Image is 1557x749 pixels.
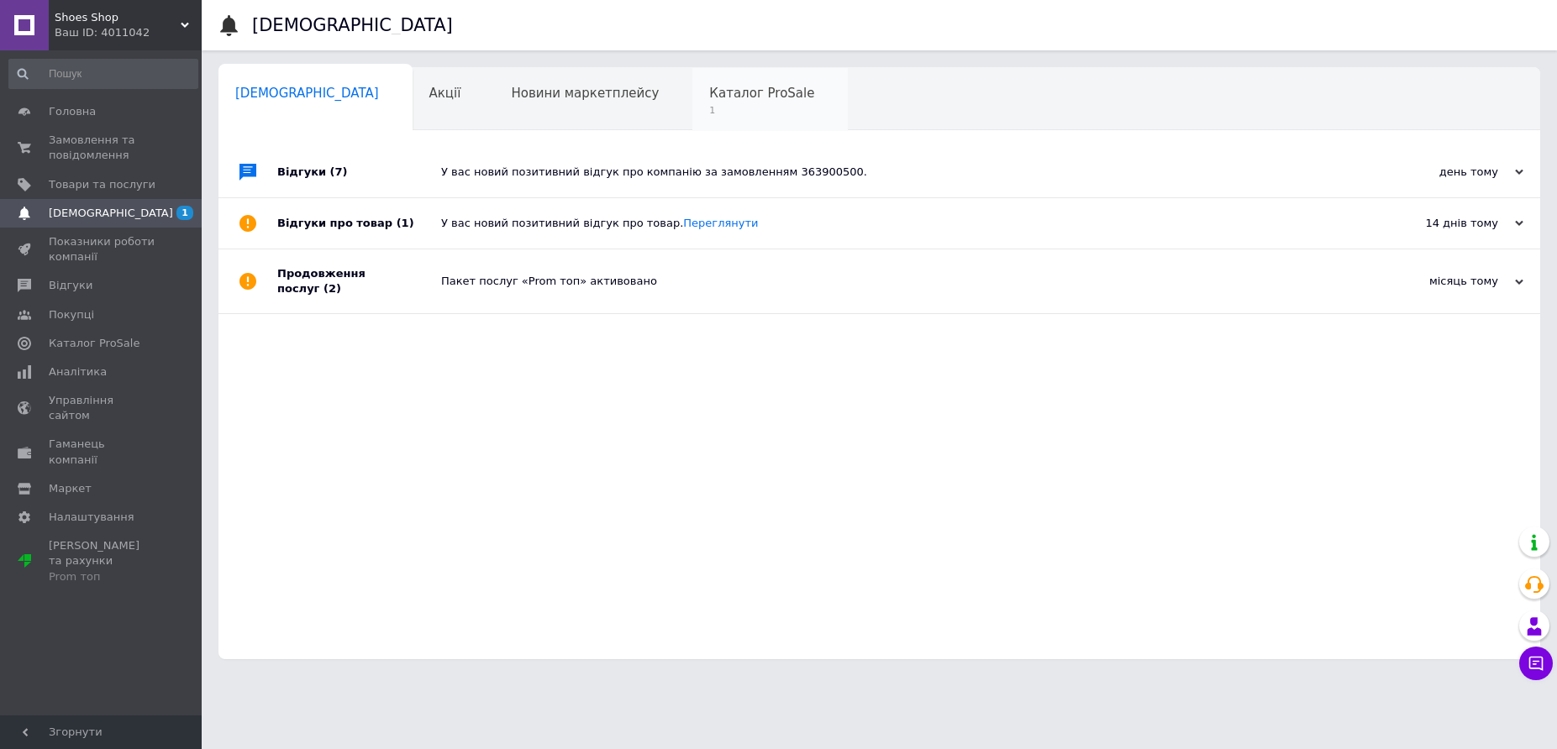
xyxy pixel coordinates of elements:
span: Акції [429,86,461,101]
div: У вас новий позитивний відгук про товар. [441,216,1355,231]
span: Каталог ProSale [49,336,139,351]
span: (1) [397,217,414,229]
span: (7) [330,165,348,178]
h1: [DEMOGRAPHIC_DATA] [252,15,453,35]
div: Пакет послуг «Prom топ» активовано [441,274,1355,289]
span: Покупці [49,307,94,322]
span: [DEMOGRAPHIC_DATA] [49,206,173,221]
div: Відгуки [277,147,441,197]
span: [PERSON_NAME] та рахунки [49,538,155,584]
span: Каталог ProSale [709,86,814,101]
span: Shoes Shop [55,10,181,25]
span: Управління сайтом [49,393,155,423]
span: Гаманець компанії [49,437,155,467]
span: Замовлення та повідомлення [49,133,155,163]
a: Переглянути [683,217,758,229]
span: 1 [176,206,193,220]
span: Товари та послуги [49,177,155,192]
span: [DEMOGRAPHIC_DATA] [235,86,379,101]
div: Prom топ [49,569,155,584]
span: Відгуки [49,278,92,293]
span: Показники роботи компанії [49,234,155,265]
div: місяць тому [1355,274,1523,289]
button: Чат з покупцем [1519,647,1553,680]
span: Новини маркетплейсу [511,86,659,101]
div: У вас новий позитивний відгук про компанію за замовленням 363900500. [441,165,1355,180]
span: Головна [49,104,96,119]
div: 14 днів тому [1355,216,1523,231]
span: Маркет [49,481,92,496]
div: Продовження послуг [277,249,441,313]
input: Пошук [8,59,198,89]
div: Відгуки про товар [277,198,441,249]
span: Аналітика [49,364,107,380]
div: день тому [1355,165,1523,180]
span: 1 [709,104,814,117]
span: Налаштування [49,510,134,525]
div: Ваш ID: 4011042 [55,25,202,40]
span: (2) [323,282,341,295]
